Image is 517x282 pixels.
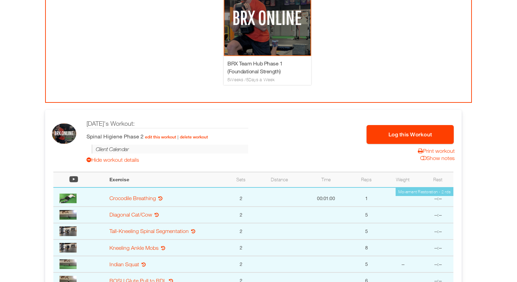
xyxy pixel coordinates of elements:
th: Exercise [106,172,226,187]
th: Sets [226,172,256,187]
span: | [177,134,178,139]
img: thumbnail.png [59,210,77,220]
td: 1 [350,187,383,207]
td: 5 [350,223,383,240]
a: edit this workout [145,135,176,139]
h5: Client Calendar [92,145,248,154]
button: Log this Workout [367,125,454,144]
td: --:-- [423,240,453,256]
td: 2 [226,240,256,256]
td: --:-- [423,256,453,272]
a: BRX Team Hub Phase 1 (Foundational Strength) [227,60,282,74]
a: Diagonal Cat/Cow [109,211,152,218]
td: --:-- [423,187,453,207]
a: Indian Squat [109,261,139,267]
td: 00:01:00 [302,187,349,207]
h3: 5 Weeks / 5 Days a Week [227,77,307,83]
td: 2 [226,223,256,240]
img: thumbnail.png [59,259,77,269]
a: Crocodile Breathing [109,195,156,201]
th: Time [302,172,349,187]
a: Tall-Kneeling Spinal Segmentation [109,228,189,234]
th: Rest [423,172,453,187]
a: Print workout [414,148,455,154]
td: 5 [350,207,383,223]
a: Hide workout details [87,156,248,163]
th: Reps [350,172,383,187]
div: Show notes [417,155,455,161]
img: thumbnail.png [59,243,77,253]
td: -- [383,256,423,272]
a: Kneeling Ankle Mobs [109,245,159,251]
a: delete workout [180,135,208,139]
td: 8 [350,240,383,256]
th: Weight [383,172,423,187]
td: --:-- [423,207,453,223]
td: --:-- [423,223,453,240]
td: 2 [226,207,256,223]
img: thumbnail.png [59,226,77,236]
th: Distance [256,172,302,187]
img: ios_large.PNG [52,123,76,144]
td: 2 [226,256,256,272]
div: Movement Restoration - 2 rds [396,188,453,196]
td: 2 [226,187,256,207]
td: 5 [350,256,383,272]
img: thumbnail.png [59,194,77,203]
div: [DATE] 's Workout: [87,119,248,128]
span: Spinal Higiene Phase 2 [87,133,208,139]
